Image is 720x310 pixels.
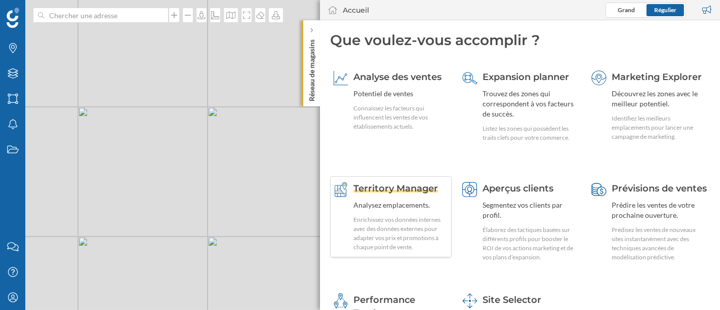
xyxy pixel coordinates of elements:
[591,182,607,197] img: sales-forecast.svg
[483,225,578,262] div: Élaborez des tactiques basées sur différents profils pour booster le ROI de vos actions marketing...
[612,183,707,194] span: Prévisions de ventes
[654,6,676,14] span: Régulier
[462,293,477,308] img: dashboards-manager.svg
[612,71,702,83] span: Marketing Explorer
[353,104,449,131] div: Connaissez les facteurs qui influencent les ventes de vos établissements actuels.
[483,89,578,119] div: Trouvez des zones qui correspondent à vos facteurs de succès.
[483,71,569,83] span: Expansion planner
[618,6,635,14] span: Grand
[333,182,348,197] img: territory-manager--hover.svg
[483,200,578,220] div: Segmentez vos clients par profil.
[483,294,541,305] span: Site Selector
[462,182,477,197] img: customer-intelligence.svg
[16,7,65,16] span: Assistance
[353,200,449,210] div: Analysez emplacements.
[353,89,449,99] div: Potentiel de ventes
[330,30,710,50] div: Que voulez-vous accomplir ?
[7,8,19,28] img: Logo Geoblink
[612,89,707,109] div: Découvrez les zones avec le meilleur potentiel.
[483,183,553,194] span: Aperçus clients
[612,200,707,220] div: Prédire les ventes de votre prochaine ouverture.
[307,35,317,101] p: Réseau de magasins
[353,71,442,83] span: Analyse des ventes
[612,225,707,262] div: Prédisez les ventes de nouveaux sites instantanément avec des techniques avancées de modélisation...
[343,5,369,15] div: Accueil
[591,70,607,86] img: explorer.svg
[333,70,348,86] img: sales-explainer.svg
[353,183,438,194] span: Territory Manager
[612,114,707,141] div: Identifiez les meilleurs emplacements pour lancer une campagne de marketing.
[333,293,348,308] img: monitoring-360.svg
[462,70,477,86] img: search-areas.svg
[483,124,578,142] div: Listez les zones qui possèdent les traits clefs pour votre commerce.
[353,215,449,252] div: Enrichissez vos données internes avec des données externes pour adapter vos prix et promotions à ...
